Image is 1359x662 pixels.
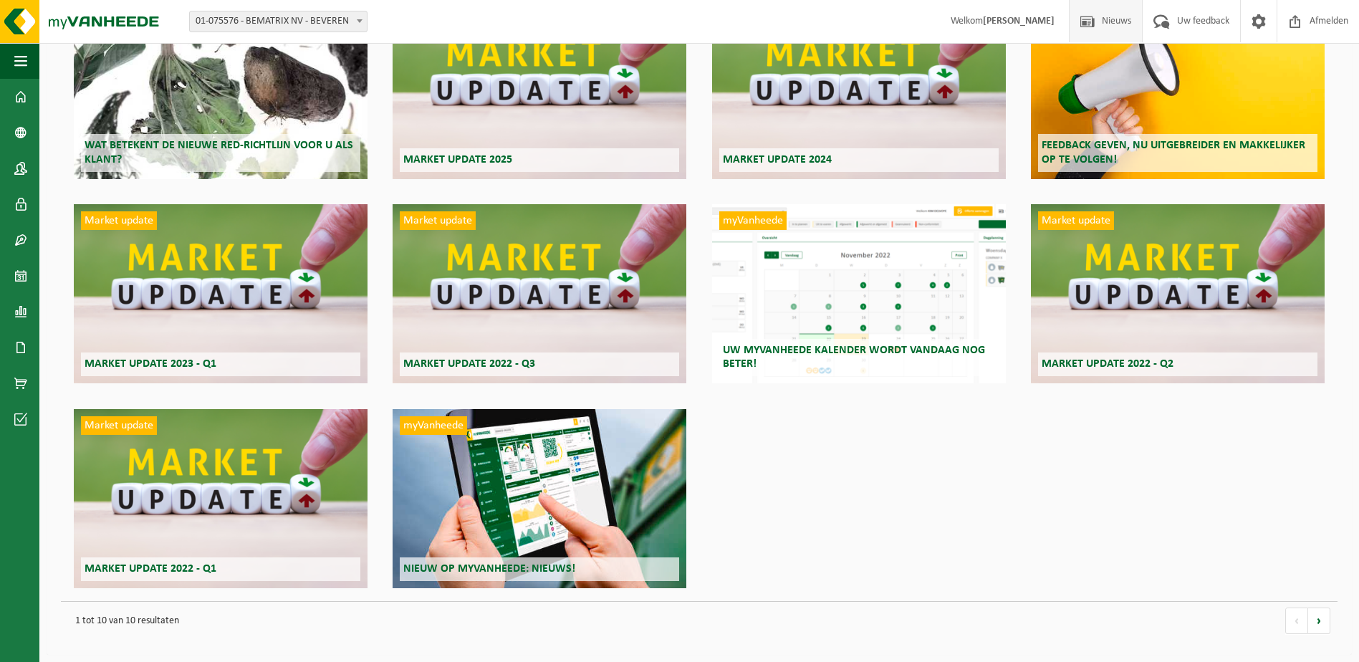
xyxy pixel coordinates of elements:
[403,358,535,370] span: Market update 2022 - Q3
[1031,204,1325,383] a: Market update Market update 2022 - Q2
[1285,608,1308,634] a: vorige
[983,16,1055,27] strong: [PERSON_NAME]
[189,11,368,32] span: 01-075576 - BEMATRIX NV - BEVEREN
[400,416,467,435] span: myVanheede
[190,11,367,32] span: 01-075576 - BEMATRIX NV - BEVEREN
[1042,140,1305,165] span: Feedback geven, nu uitgebreider en makkelijker op te volgen!
[85,358,216,370] span: Market update 2023 - Q1
[719,211,787,230] span: myVanheede
[1308,608,1330,634] a: volgende
[81,416,157,435] span: Market update
[1042,358,1173,370] span: Market update 2022 - Q2
[393,409,686,588] a: myVanheede Nieuw op myVanheede: Nieuws!
[723,345,985,370] span: Uw myVanheede kalender wordt vandaag nog beter!
[81,211,157,230] span: Market update
[400,211,476,230] span: Market update
[723,154,832,165] span: Market update 2024
[712,204,1006,383] a: myVanheede Uw myVanheede kalender wordt vandaag nog beter!
[74,409,368,588] a: Market update Market update 2022 - Q1
[403,154,512,165] span: Market update 2025
[1038,211,1114,230] span: Market update
[68,609,1271,633] p: 1 tot 10 van 10 resultaten
[85,563,216,575] span: Market update 2022 - Q1
[85,140,353,165] span: Wat betekent de nieuwe RED-richtlijn voor u als klant?
[393,204,686,383] a: Market update Market update 2022 - Q3
[403,563,575,575] span: Nieuw op myVanheede: Nieuws!
[74,204,368,383] a: Market update Market update 2023 - Q1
